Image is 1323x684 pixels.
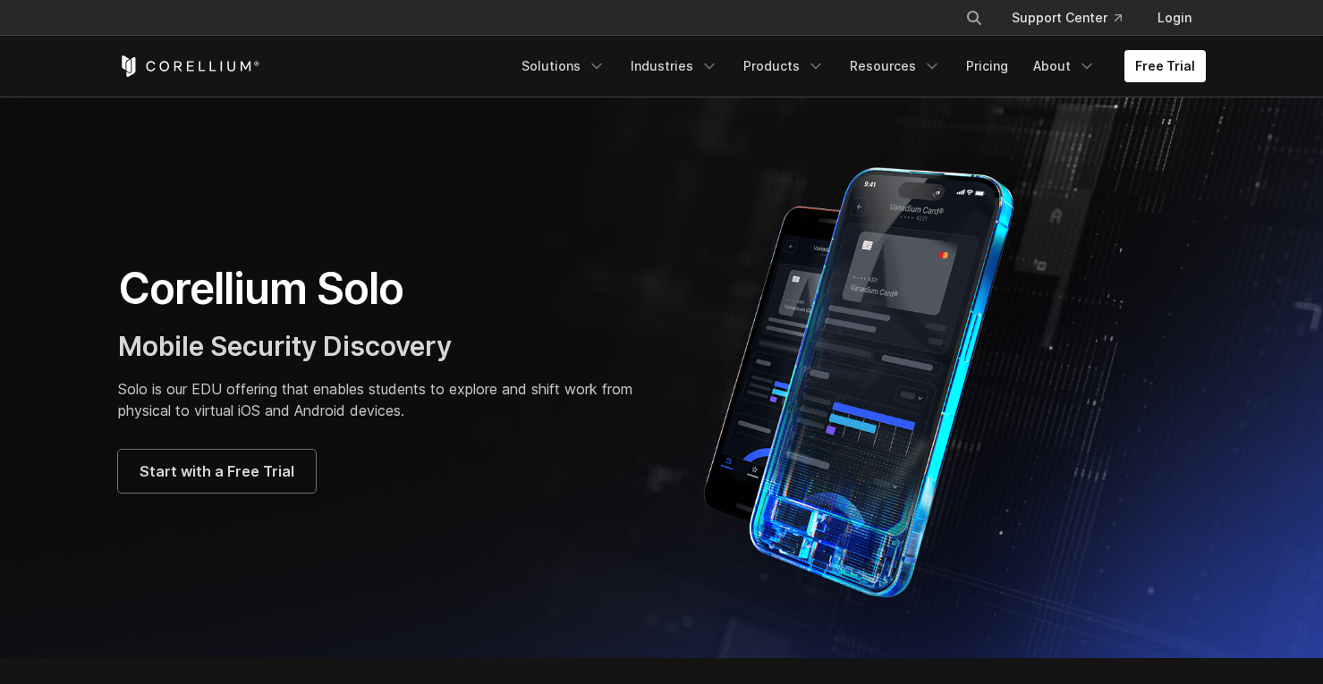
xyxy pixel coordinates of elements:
div: Navigation Menu [944,2,1206,34]
a: Free Trial [1124,50,1206,82]
a: Industries [620,50,729,82]
a: Login [1143,2,1206,34]
button: Search [958,2,990,34]
a: Start with a Free Trial [118,450,316,493]
img: Corellium Solo for mobile app security solutions [680,154,1064,601]
a: About [1022,50,1107,82]
a: Products [733,50,835,82]
a: Resources [839,50,952,82]
div: Navigation Menu [511,50,1206,82]
span: Start with a Free Trial [140,460,294,482]
a: Solutions [511,50,616,82]
a: Corellium Home [118,55,260,77]
p: Solo is our EDU offering that enables students to explore and shift work from physical to virtual... [118,378,644,421]
a: Pricing [955,50,1019,82]
a: Support Center [997,2,1136,34]
span: Mobile Security Discovery [118,330,452,362]
h1: Corellium Solo [118,262,644,316]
